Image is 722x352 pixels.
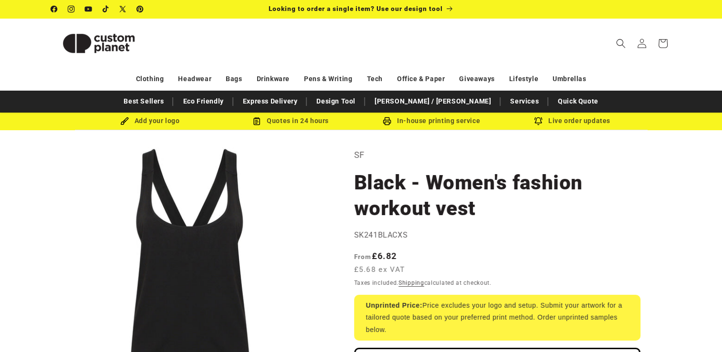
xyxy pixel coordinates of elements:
img: Order Updates Icon [252,117,261,125]
iframe: Chat Widget [563,249,722,352]
a: Express Delivery [238,93,303,110]
a: Best Sellers [119,93,168,110]
span: SK241BLACXS [354,230,408,239]
img: In-house printing [383,117,391,125]
div: Widget razgovora [563,249,722,352]
img: Brush Icon [120,117,129,125]
summary: Search [610,33,631,54]
a: Custom Planet [47,18,150,68]
a: Giveaways [459,71,494,87]
a: [PERSON_NAME] / [PERSON_NAME] [370,93,496,110]
a: Lifestyle [509,71,538,87]
h1: Black - Women's fashion workout vest [354,170,640,221]
div: Taxes included. calculated at checkout. [354,278,640,288]
div: Price excludes your logo and setup. Submit your artwork for a tailored quote based on your prefer... [354,295,640,341]
span: From [354,253,372,260]
a: Office & Paper [397,71,445,87]
span: £5.68 ex VAT [354,264,405,275]
div: In-house printing service [361,115,502,127]
a: Clothing [136,71,164,87]
a: Bags [226,71,242,87]
a: Drinkware [257,71,290,87]
strong: Unprinted Price: [366,301,423,309]
img: Custom Planet [51,22,146,65]
strong: £6.82 [354,251,397,261]
img: Order updates [534,117,543,125]
div: Live order updates [502,115,643,127]
a: Eco Friendly [178,93,228,110]
a: Pens & Writing [304,71,352,87]
a: Services [505,93,544,110]
div: Quotes in 24 hours [220,115,361,127]
p: SF [354,147,640,163]
div: Add your logo [80,115,220,127]
span: Looking to order a single item? Use our design tool [269,5,443,12]
a: Design Tool [312,93,360,110]
a: Headwear [178,71,211,87]
a: Umbrellas [553,71,586,87]
a: Quick Quote [553,93,603,110]
a: Shipping [398,280,424,286]
a: Tech [366,71,382,87]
